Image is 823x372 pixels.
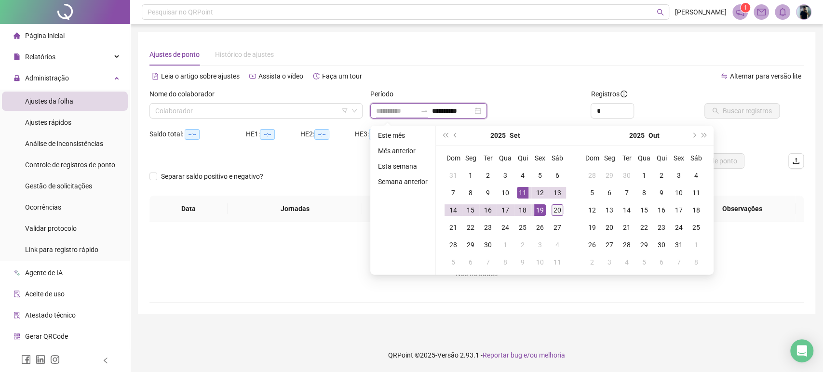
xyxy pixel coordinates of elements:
[583,201,601,219] td: 2025-10-12
[246,129,300,140] div: HE 1:
[161,268,792,279] div: Não há dados
[479,149,497,167] th: Ter
[369,129,384,140] span: --:--
[730,72,801,80] span: Alternar para versão lite
[736,8,744,16] span: notification
[586,222,598,233] div: 19
[374,145,432,157] li: Mês anterior
[445,236,462,253] td: 2025-09-28
[601,201,618,219] td: 2025-10-13
[260,129,275,140] span: --:--
[130,338,823,372] footer: QRPoint © 2025 - 2.93.1 -
[499,239,511,251] div: 1
[514,201,531,219] td: 2025-09-18
[462,167,479,184] td: 2025-09-01
[638,204,650,216] div: 15
[629,126,645,145] button: year panel
[653,201,670,219] td: 2025-10-16
[601,236,618,253] td: 2025-10-27
[549,236,566,253] td: 2025-10-04
[482,239,494,251] div: 30
[499,187,511,199] div: 10
[479,219,497,236] td: 2025-09-23
[792,157,800,165] span: upload
[690,239,702,251] div: 1
[604,256,615,268] div: 3
[497,167,514,184] td: 2025-09-03
[482,204,494,216] div: 16
[618,167,635,184] td: 2025-09-30
[440,126,450,145] button: super-prev-year
[517,222,528,233] div: 25
[517,204,528,216] div: 18
[583,219,601,236] td: 2025-10-19
[313,73,320,80] span: history
[13,291,20,297] span: audit
[531,219,549,236] td: 2025-09-26
[490,126,506,145] button: year panel
[757,8,766,16] span: mail
[670,236,688,253] td: 2025-10-31
[670,167,688,184] td: 2025-10-03
[653,236,670,253] td: 2025-10-30
[322,72,362,80] span: Faça um tour
[499,204,511,216] div: 17
[618,149,635,167] th: Ter
[604,222,615,233] div: 20
[13,333,20,340] span: qrcode
[552,187,563,199] div: 13
[514,167,531,184] td: 2025-09-04
[445,184,462,201] td: 2025-09-07
[549,149,566,167] th: Sáb
[673,222,685,233] div: 24
[499,222,511,233] div: 24
[690,170,702,181] div: 4
[13,32,20,39] span: home
[50,355,60,364] span: instagram
[549,253,566,271] td: 2025-10-11
[531,236,549,253] td: 2025-10-03
[552,239,563,251] div: 4
[618,201,635,219] td: 2025-10-14
[497,253,514,271] td: 2025-10-08
[25,140,103,147] span: Análise de inconsistências
[635,236,653,253] td: 2025-10-29
[462,236,479,253] td: 2025-09-29
[483,351,565,359] span: Reportar bug e/ou melhoria
[517,170,528,181] div: 4
[482,187,494,199] div: 9
[514,219,531,236] td: 2025-09-25
[549,219,566,236] td: 2025-09-27
[462,253,479,271] td: 2025-10-06
[697,203,788,214] span: Observações
[185,129,200,140] span: --:--
[670,219,688,236] td: 2025-10-24
[653,219,670,236] td: 2025-10-23
[549,201,566,219] td: 2025-09-20
[675,7,727,17] span: [PERSON_NAME]
[25,119,71,126] span: Ajustes rápidos
[690,187,702,199] div: 11
[635,201,653,219] td: 2025-10-15
[465,204,476,216] div: 15
[479,201,497,219] td: 2025-09-16
[479,253,497,271] td: 2025-10-07
[445,201,462,219] td: 2025-09-14
[778,8,787,16] span: bell
[362,196,446,222] th: Entrada 1
[25,74,69,82] span: Administração
[447,204,459,216] div: 14
[673,187,685,199] div: 10
[653,184,670,201] td: 2025-10-09
[618,236,635,253] td: 2025-10-28
[670,201,688,219] td: 2025-10-17
[228,196,363,222] th: Jornadas
[479,184,497,201] td: 2025-09-09
[583,167,601,184] td: 2025-09-28
[25,203,61,211] span: Ocorrências
[601,184,618,201] td: 2025-10-06
[531,184,549,201] td: 2025-09-12
[635,219,653,236] td: 2025-10-22
[437,351,459,359] span: Versão
[531,201,549,219] td: 2025-09-19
